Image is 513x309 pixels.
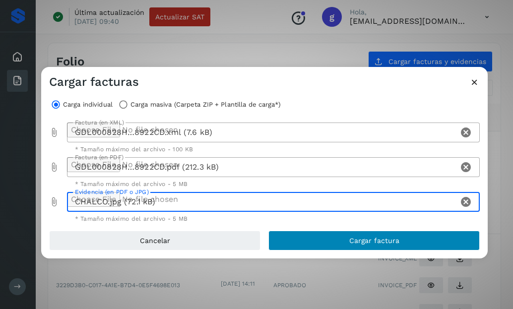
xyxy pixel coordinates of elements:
i: Evidencia (en PDF o JPG) prepended action [49,197,59,207]
div: * Tamaño máximo del archivo - 5 MB [75,181,472,187]
button: Cancelar [49,231,260,250]
label: Carga masiva (Carpeta ZIP + Plantilla de carga*) [130,98,281,112]
i: Factura (en PDF) prepended action [49,162,59,172]
label: Carga individual [63,98,113,112]
div: GDL000828H…8922CD.pdf (212.3 kB) [67,157,458,177]
i: Clear Evidencia (en PDF o JPG) [460,196,472,208]
div: * Tamaño máximo del archivo - 5 MB [75,216,472,222]
i: Clear Factura (en XML) [460,126,472,138]
span: Cargar factura [349,237,399,244]
button: Cargar factura [268,231,480,250]
div: CHALCO.jpg (72.1 kB) [67,192,458,212]
i: Factura (en XML) prepended action [49,127,59,137]
div: * Tamaño máximo del archivo - 100 KB [75,146,472,152]
i: Clear Factura (en PDF) [460,161,472,173]
span: Cancelar [140,237,170,244]
h3: Cargar facturas [49,75,139,89]
div: GDL000828H…8922CD.xml (7.6 kB) [67,123,458,142]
